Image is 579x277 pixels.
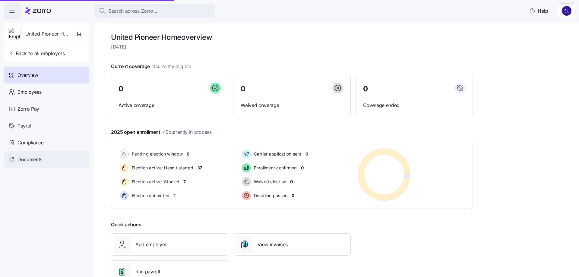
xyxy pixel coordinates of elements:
span: 0 [187,151,189,157]
span: Active coverage [119,102,221,109]
span: 0 [363,85,368,93]
a: Employees [4,83,89,100]
img: 9541d6806b9e2684641ca7bfe3afc45a [562,6,571,16]
span: 1 [174,193,176,199]
span: 45 currently in process [163,128,212,136]
img: Employer logo [9,28,20,40]
span: Documents [17,156,42,163]
span: Zorro Pay [17,105,39,113]
span: Coverage ended [363,102,465,109]
span: Election active: Hasn't started [130,165,193,171]
span: View invoices [258,241,288,248]
span: [DATE] [111,43,473,51]
span: Back to all employers [8,50,65,57]
span: 0 [292,193,294,199]
span: Election submitted [130,193,170,199]
span: 0 [305,151,308,157]
span: Run payroll [135,268,160,275]
h1: United Pioneer Home overview [111,33,473,42]
span: Overview [17,71,38,79]
span: Payroll [17,122,33,130]
a: Overview [4,67,89,83]
span: Current coverage [111,63,191,70]
a: Zorro Pay [4,100,89,117]
span: Deadline passed [252,193,288,199]
span: Election active: Started [130,179,179,185]
span: Pending election window [130,151,183,157]
span: Search across Zorro... [109,7,157,15]
span: 0 [301,165,304,171]
span: 0 [290,179,293,185]
span: Employees [17,88,42,96]
span: Quick actions [111,221,141,228]
span: Enrollment confirmed [252,165,297,171]
span: 7 [183,179,186,185]
span: Add employee [135,241,167,248]
span: 0 [119,85,123,93]
span: Compliance [17,139,44,146]
a: Documents [4,151,89,168]
span: 0 currently eligible [152,63,191,70]
span: Help [529,7,548,14]
span: Carrier application sent [252,151,302,157]
button: Help [524,5,553,17]
a: Payroll [4,117,89,134]
span: Waived election [252,179,286,185]
a: Compliance [4,134,89,151]
span: United Pioneer Home [25,30,69,38]
span: 0 [241,85,245,93]
button: Search across Zorro... [94,4,215,18]
span: Waived coverage [241,102,343,109]
span: 37 [197,165,202,171]
span: 2025 open enrollment [111,128,212,136]
button: Back to all employers [6,47,67,59]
